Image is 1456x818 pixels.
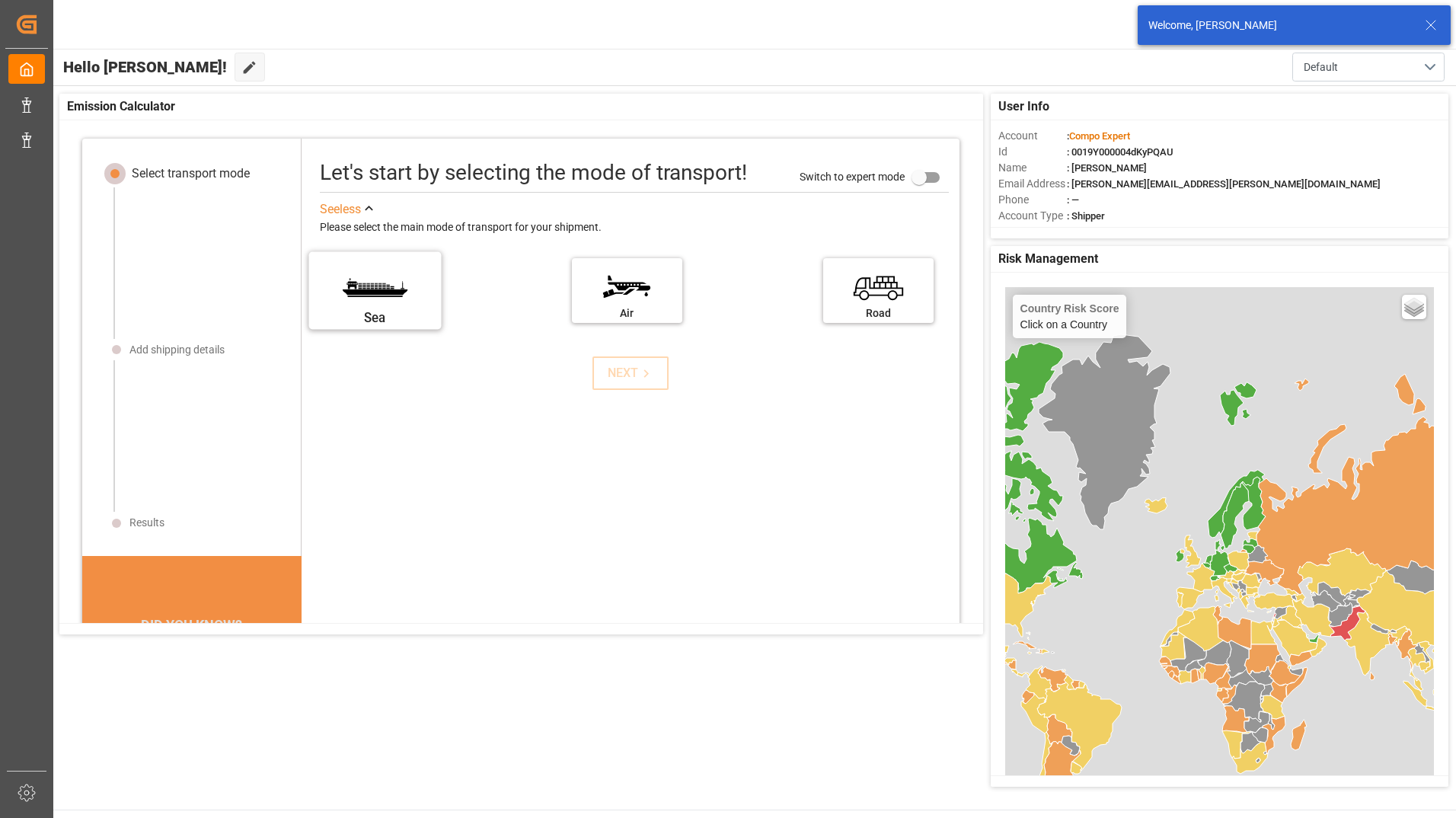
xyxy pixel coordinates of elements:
[1292,53,1445,81] button: open menu
[1067,178,1381,190] span: : [PERSON_NAME][EMAIL_ADDRESS][PERSON_NAME][DOMAIN_NAME]
[318,308,432,328] div: Sea
[592,356,669,390] button: NEXT
[320,157,747,189] div: Let's start by selecting the mode of transport!
[1304,59,1338,75] span: Default
[1020,302,1119,315] h4: Country Risk Score
[608,364,654,382] div: NEXT
[998,128,1067,144] span: Account
[63,53,227,81] span: Hello [PERSON_NAME]!
[1402,295,1426,319] a: Layers
[320,219,949,237] div: Please select the main mode of transport for your shipment.
[998,144,1067,160] span: Id
[1067,162,1147,174] span: : [PERSON_NAME]
[1148,18,1410,34] div: Welcome, [PERSON_NAME]
[1069,130,1130,142] span: Compo Expert
[82,609,302,641] div: DID YOU KNOW?
[129,515,164,531] div: Results
[998,250,1098,268] span: Risk Management
[998,176,1067,192] span: Email Address
[67,97,175,116] span: Emission Calculator
[129,342,225,358] div: Add shipping details
[831,305,926,321] div: Road
[1020,302,1119,331] div: Click on a Country
[998,97,1049,116] span: User Info
[998,208,1067,224] span: Account Type
[580,305,675,321] div: Air
[1067,146,1173,158] span: : 0019Y000004dKyPQAU
[320,200,361,219] div: See less
[800,170,905,182] span: Switch to expert mode
[132,165,250,183] div: Select transport mode
[998,192,1067,208] span: Phone
[998,160,1067,176] span: Name
[1067,210,1105,222] span: : Shipper
[1067,130,1130,142] span: :
[1067,194,1079,206] span: : —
